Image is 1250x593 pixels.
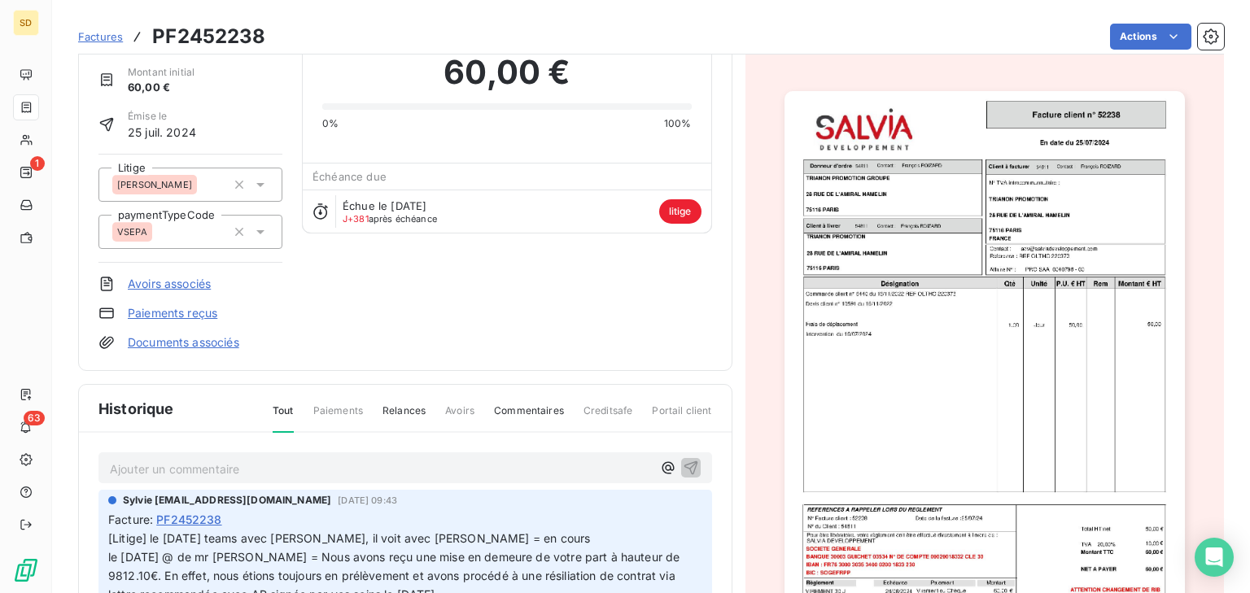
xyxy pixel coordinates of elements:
span: litige [659,199,701,224]
span: après échéance [343,214,437,224]
span: 0% [322,116,339,131]
span: Échue le [DATE] [343,199,426,212]
h3: PF2452238 [152,22,265,51]
a: Avoirs associés [128,276,211,292]
span: 100% [664,116,692,131]
span: Échéance due [312,170,387,183]
span: Sylvie [EMAIL_ADDRESS][DOMAIN_NAME] [123,493,331,508]
div: SD [13,10,39,36]
span: 60,00 € [444,48,570,97]
span: Émise le [128,109,196,124]
span: VSEPA [117,227,147,237]
span: Historique [98,398,174,420]
span: Paiements [313,403,363,431]
span: 60,00 € [128,80,194,96]
span: Avoirs [445,403,474,431]
span: Factures [78,30,123,43]
a: Documents associés [128,334,239,351]
span: Creditsafe [583,403,633,431]
a: Paiements reçus [128,305,217,321]
div: Open Intercom Messenger [1195,538,1234,577]
span: Montant initial [128,65,194,80]
span: 63 [24,411,45,425]
span: Facture : [108,511,153,528]
span: Portail client [652,403,711,431]
span: Relances [382,403,426,431]
img: Logo LeanPay [13,557,39,583]
span: Tout [273,403,294,433]
button: Actions [1110,24,1191,50]
span: PF2452238 [156,511,221,528]
a: Factures [78,28,123,45]
span: 1 [30,156,45,171]
span: Commentaires [494,403,564,431]
span: [DATE] 09:43 [338,495,397,505]
span: J+381 [343,213,369,225]
span: 25 juil. 2024 [128,124,196,141]
span: [PERSON_NAME] [117,180,192,190]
